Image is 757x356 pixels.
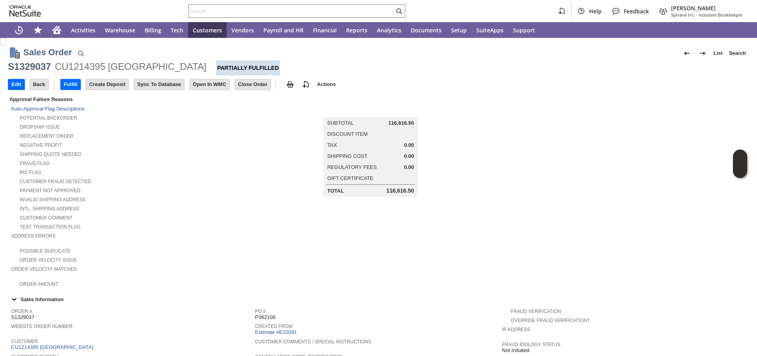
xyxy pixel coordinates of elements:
span: 0.00 [404,142,414,148]
a: Setup [446,22,472,38]
svg: logo [9,6,41,17]
a: Regulatory Fees [327,164,377,170]
span: 0.00 [404,153,414,159]
a: Order # [11,309,32,314]
img: Previous [682,49,692,58]
img: Next [698,49,707,58]
iframe: Click here to launch Oracle Guided Learning Help Panel [733,150,747,178]
a: Payroll and HR [259,22,308,38]
a: Customer Comment [20,215,73,221]
a: Negative Profit [20,142,62,148]
span: P382108 [255,314,276,320]
span: Feedback [624,7,649,15]
div: Shortcuts [28,22,47,38]
a: Invalid Shipping Address [20,197,86,202]
a: Potential Backorder [20,115,77,121]
span: Vendors [231,26,254,34]
a: Billing [140,22,166,38]
span: Billing [145,26,161,34]
a: List [710,47,726,60]
a: Estimate #E22091 [255,329,299,335]
input: Close Order [235,79,270,90]
img: add-record.svg [301,80,311,89]
a: RIS flag [20,170,41,175]
span: Assistant Bookkeeper [699,12,743,18]
span: [PERSON_NAME] [671,4,743,12]
span: Analytics [377,26,401,34]
input: Search [189,6,394,16]
span: Setup [451,26,467,34]
span: Reports [346,26,367,34]
svg: Home [52,25,62,35]
svg: Shortcuts [33,25,43,35]
div: CU1214395 [GEOGRAPHIC_DATA] [55,60,207,73]
a: Created From [255,324,293,329]
div: Sales Information [8,294,746,304]
img: Quick Find [76,49,86,58]
a: Possible Duplicate [20,248,71,254]
a: IP Address [502,327,530,332]
span: Help [589,7,602,15]
a: Order Velocity Issue [20,257,77,263]
a: PO # [255,309,266,314]
a: Dropship Issue [20,124,60,130]
a: Order Amount [20,281,58,287]
a: Vendors [227,22,259,38]
a: Discount Item [327,131,367,137]
a: Documents [406,22,446,38]
a: Activities [66,22,100,38]
span: Warehouse [105,26,135,34]
span: Oracle Guided Learning Widget. To move around, please hold and drag [733,164,747,178]
a: Gift Certificate [327,175,373,181]
a: Customers [188,22,227,38]
span: Support [513,26,535,34]
a: Home [47,22,66,38]
div: Approval Failure Reasons [8,95,252,104]
td: Sales Information [8,294,749,304]
a: Total [327,188,344,194]
a: Auto-Approval Flag Descriptions [11,106,84,112]
span: S1329037 [11,314,34,320]
svg: Search [394,6,404,16]
span: Documents [411,26,442,34]
a: Recent Records [9,22,28,38]
a: Customer Fraud Detected [20,179,91,184]
span: 116,616.50 [388,120,414,126]
h1: Sales Order [23,46,72,59]
span: Not Initiated [502,347,529,354]
a: Override Fraud Verification? [511,318,589,323]
a: Fraud Verification [511,309,561,314]
a: Customer [11,339,38,344]
span: Activities [71,26,95,34]
span: Payroll and HR [263,26,304,34]
a: Payment not approved [20,188,80,193]
input: Open In WMC [190,79,229,90]
img: print.svg [285,80,295,89]
a: Tax [327,142,337,148]
caption: Summary [323,105,418,117]
a: Support [508,22,540,38]
a: Tech [166,22,188,38]
a: Intl. Shipping Address [20,206,79,212]
a: Replacement Order [20,133,73,139]
span: SuiteApps [476,26,503,34]
a: Customer Comments / Special Instructions [255,339,371,345]
span: 0.00 [404,164,414,171]
a: Analytics [372,22,406,38]
span: - [695,12,697,18]
a: Order Velocity Matches [11,266,77,272]
a: Warehouse [100,22,140,38]
a: Search [726,47,749,60]
a: Address Errors [11,233,56,239]
div: S1329037 [8,60,51,73]
a: CU1214395 [GEOGRAPHIC_DATA] [11,344,95,350]
a: Shipping Quote Needed [20,152,82,157]
a: Reports [341,22,372,38]
input: Back [30,79,48,90]
span: Customers [193,26,222,34]
span: Sylvane Inc [671,12,694,18]
input: Fulfill [61,79,81,90]
a: Website Order Number [11,324,73,329]
span: Tech [171,26,183,34]
a: SuiteApps [472,22,508,38]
